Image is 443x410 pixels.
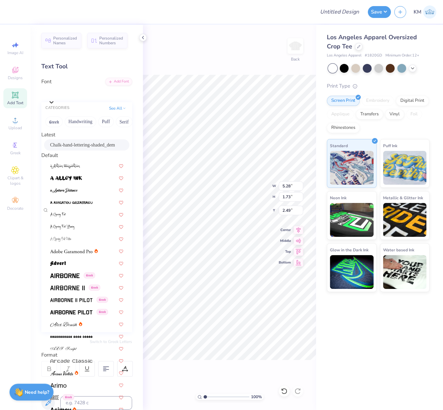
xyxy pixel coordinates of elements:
[406,109,422,119] div: Foil
[383,246,414,253] span: Water based Ink
[279,260,291,265] span: Bottom
[105,78,132,86] div: Add Font
[50,298,92,302] img: Airborne II Pilot
[45,105,69,111] div: CATEGORIES
[383,203,427,237] img: Metallic & Glitter Ink
[327,82,429,90] div: Print Type
[383,255,427,289] img: Water based Ink
[330,194,346,201] span: Neon Ink
[97,297,108,303] span: Greek
[97,309,108,315] span: Greek
[251,394,262,400] span: 100 %
[327,123,360,133] div: Rhinestones
[327,53,361,59] span: Los Angeles Apparel
[327,96,360,106] div: Screen Print
[50,141,115,149] span: Chalk-hand-lettering-shaded_dem
[385,109,404,119] div: Vinyl
[279,228,291,232] span: Center
[385,53,419,59] span: Minimum Order: 12 +
[7,206,23,211] span: Decorate
[53,36,77,45] span: Personalized Names
[25,389,49,395] strong: Need help?
[330,246,368,253] span: Glow in the Dark Ink
[84,272,95,278] span: Greek
[50,310,92,315] img: Airborne Pilot
[45,116,63,127] button: Greek
[330,151,374,185] img: Standard
[365,53,382,59] span: # 1820GD
[383,194,423,201] span: Metallic & Glitter Ink
[362,96,394,106] div: Embroidery
[107,105,128,112] button: See All
[50,212,66,217] img: A Charming Font
[50,237,71,242] img: A Charming Font Outline
[50,261,66,266] img: Advert
[90,339,132,344] button: Switch to Greek Letters
[7,50,23,55] span: Image AI
[3,175,27,186] span: Clipart & logos
[289,39,302,53] img: Back
[89,284,100,291] span: Greek
[8,125,22,131] span: Upload
[279,249,291,254] span: Top
[279,238,291,243] span: Middle
[50,164,80,168] img: a Ahlan Wasahlan
[50,383,66,388] img: Arimo
[315,5,364,19] input: Untitled Design
[50,176,82,181] img: a Alloy Ink
[41,62,132,71] div: Text Tool
[50,286,85,290] img: Airborne II
[98,116,114,127] button: Puff
[383,142,397,149] span: Puff Ink
[99,36,123,45] span: Personalized Numbers
[330,255,374,289] img: Glow in the Dark Ink
[50,359,92,363] img: Arcade Classic
[41,131,132,139] div: Latest
[10,150,21,156] span: Greek
[116,116,132,127] button: Serif
[383,151,427,185] img: Puff Ink
[41,152,132,159] div: Default
[63,394,74,400] span: Greek
[356,109,383,119] div: Transfers
[50,249,92,254] img: Adobe Garamond Pro
[330,142,348,149] span: Standard
[50,200,92,205] img: a Arigatou Gozaimasu
[50,225,75,229] img: A Charming Font Leftleaning
[396,96,429,106] div: Digital Print
[50,188,78,193] img: a Antara Distance
[7,100,23,106] span: Add Text
[330,203,374,237] img: Neon Ink
[8,75,23,81] span: Designs
[327,109,354,119] div: Applique
[50,322,77,327] img: Alex Brush
[50,273,80,278] img: Airborne
[50,334,92,339] img: AlphaShapes xmas balls
[50,346,77,351] img: ALS Script
[65,116,96,127] button: Handwriting
[291,56,300,62] div: Back
[50,395,59,400] img: Arrose
[41,78,51,86] label: Font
